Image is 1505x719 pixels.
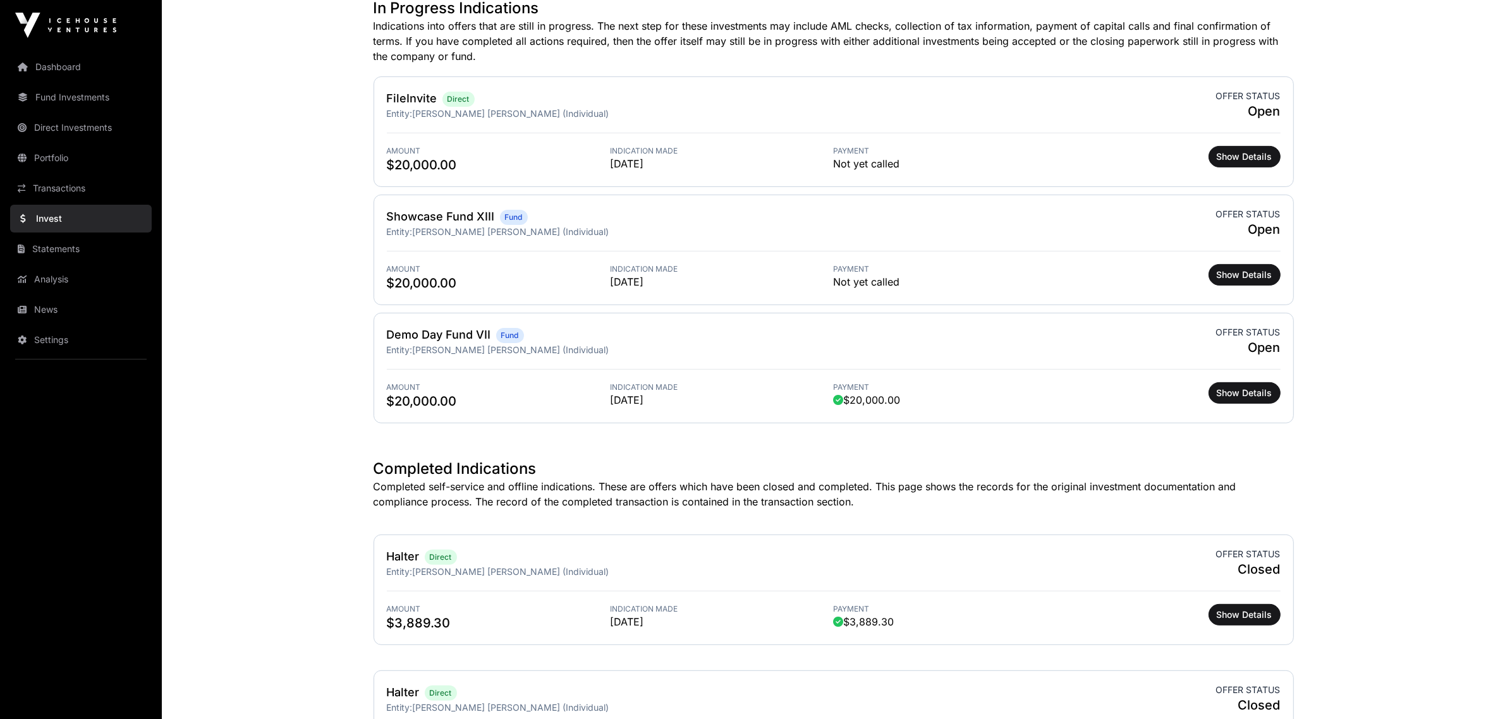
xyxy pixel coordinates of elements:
a: Direct Investments [10,114,152,142]
span: $3,889.30 [387,614,611,632]
span: Not yet called [834,156,900,171]
p: Completed self-service and offline indications. These are offers which have been closed and compl... [374,479,1294,509]
span: Payment [834,604,1057,614]
a: Fund Investments [10,83,152,111]
span: Direct [430,552,452,562]
a: News [10,296,152,323]
span: Fund [501,330,519,341]
span: [PERSON_NAME] [PERSON_NAME] (Individual) [413,702,609,713]
span: Fund [505,212,523,222]
span: Not yet called [834,274,900,289]
a: Showcase Fund XIII [387,210,495,223]
a: Transactions [10,174,152,202]
span: Amount [387,264,611,274]
span: $20,000.00 [387,392,611,410]
span: Open [1216,102,1281,120]
span: Direct [430,688,452,698]
span: $20,000.00 [834,392,901,408]
span: [PERSON_NAME] [PERSON_NAME] (Individual) [413,566,609,577]
span: Offer status [1216,326,1281,339]
span: Amount [387,604,611,614]
iframe: Chat Widget [1442,658,1505,719]
span: Indication Made [610,264,834,274]
span: Entity: [387,344,413,355]
h1: Completed Indications [374,459,1294,479]
h2: Halter [387,548,420,565]
span: Entity: [387,226,413,237]
span: Closed [1216,696,1281,714]
a: Analysis [10,265,152,293]
button: Show Details [1209,604,1281,625]
span: Amount [387,382,611,392]
span: $20,000.00 [387,274,611,292]
span: Offer status [1216,548,1281,560]
span: Indication Made [610,382,834,392]
span: Payment [834,382,1057,392]
a: FileInvite [387,92,437,105]
span: $3,889.30 [834,614,894,629]
span: [DATE] [610,392,834,408]
span: Show Details [1217,387,1272,399]
a: Demo Day Fund VII [387,328,491,341]
span: Offer status [1216,208,1281,221]
span: Entity: [387,108,413,119]
span: [PERSON_NAME] [PERSON_NAME] (Individual) [413,344,609,355]
span: Closed [1216,560,1281,578]
a: Statements [10,235,152,263]
span: [DATE] [610,274,834,289]
a: Settings [10,326,152,354]
span: Direct [448,94,470,104]
span: Show Details [1217,269,1272,281]
span: Indication Made [610,604,834,614]
a: Portfolio [10,144,152,172]
span: [PERSON_NAME] [PERSON_NAME] (Individual) [413,108,609,119]
h2: Halter [387,684,420,701]
span: [PERSON_NAME] [PERSON_NAME] (Individual) [413,226,609,237]
img: Icehouse Ventures Logo [15,13,116,38]
span: Offer status [1216,90,1281,102]
button: Show Details [1209,146,1281,167]
span: Show Details [1217,150,1272,163]
button: Show Details [1209,382,1281,404]
p: Indications into offers that are still in progress. The next step for these investments may inclu... [374,18,1294,64]
span: Open [1216,339,1281,356]
span: [DATE] [610,614,834,629]
span: $20,000.00 [387,156,611,174]
span: Amount [387,146,611,156]
span: [DATE] [610,156,834,171]
span: Entity: [387,702,413,713]
button: Show Details [1209,264,1281,286]
span: Open [1216,221,1281,238]
a: Invest [10,205,152,233]
span: Payment [834,146,1057,156]
span: Offer status [1216,684,1281,696]
span: Show Details [1217,608,1272,621]
span: Entity: [387,566,413,577]
span: Payment [834,264,1057,274]
a: Dashboard [10,53,152,81]
span: Indication Made [610,146,834,156]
